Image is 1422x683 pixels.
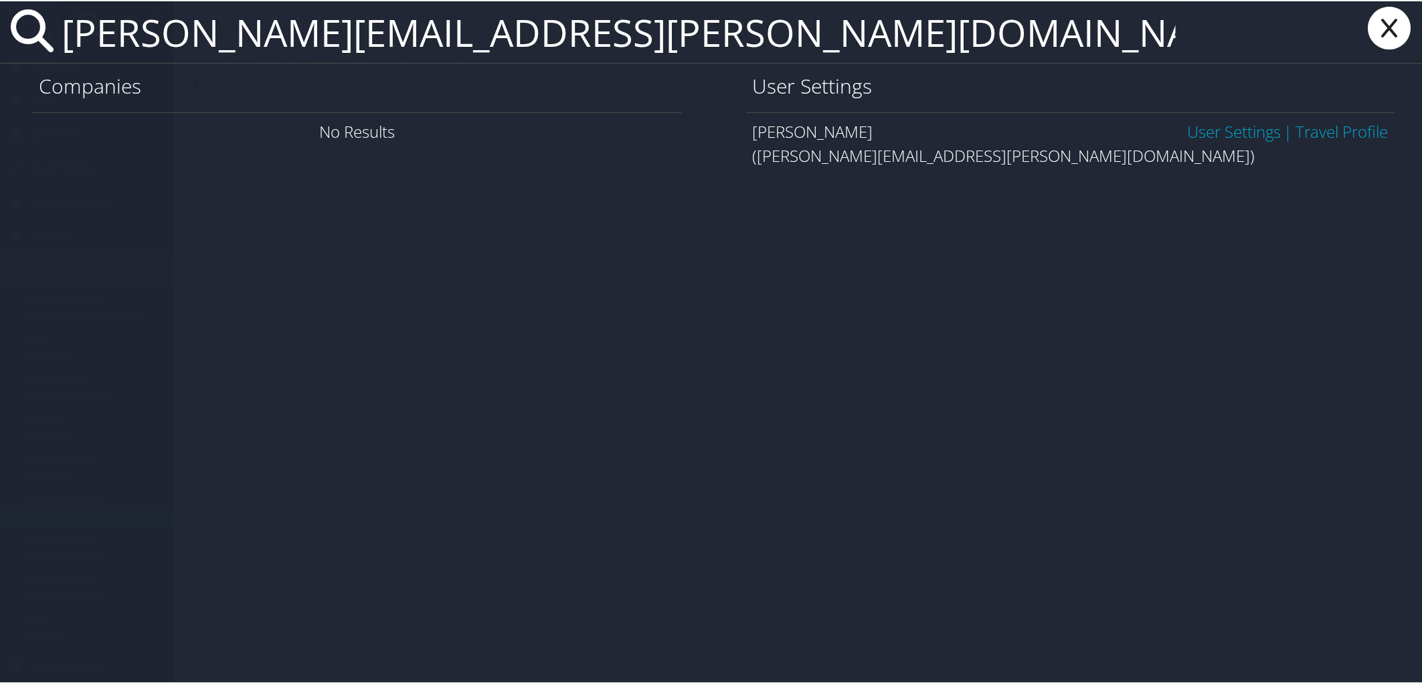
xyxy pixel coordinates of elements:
[1187,119,1281,141] a: User Settings
[753,119,873,141] span: [PERSON_NAME]
[753,142,1389,167] div: ([PERSON_NAME][EMAIL_ADDRESS][PERSON_NAME][DOMAIN_NAME])
[753,71,1389,99] h1: User Settings
[1296,119,1389,141] a: View OBT Profile
[32,111,682,149] div: No Results
[1281,119,1296,141] span: |
[39,71,675,99] h1: Companies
